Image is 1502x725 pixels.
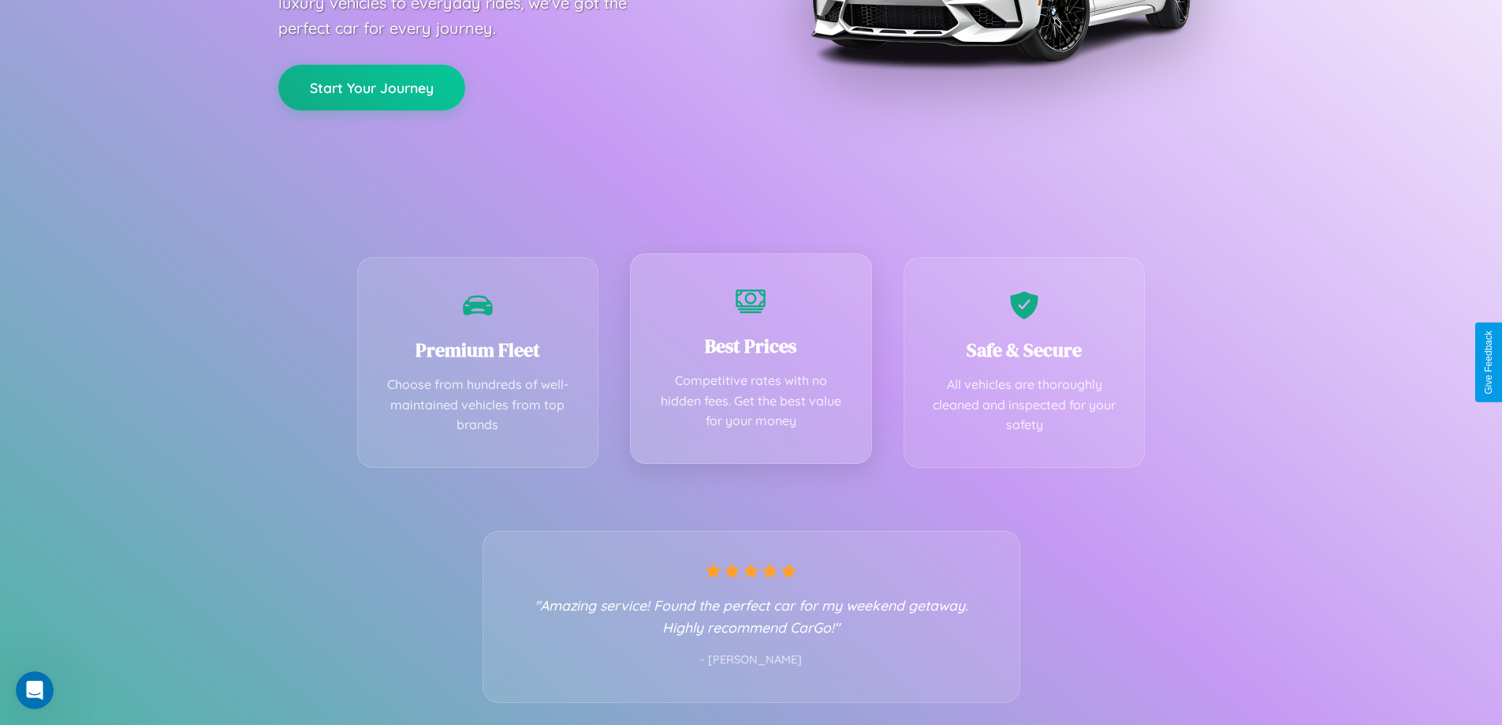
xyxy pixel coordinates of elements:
p: Choose from hundreds of well-maintained vehicles from top brands [382,375,575,435]
button: Start Your Journey [278,65,465,110]
p: - [PERSON_NAME] [515,650,988,671]
p: Competitive rates with no hidden fees. Get the best value for your money [654,371,848,432]
p: All vehicles are thoroughly cleaned and inspected for your safety [928,375,1121,435]
h3: Best Prices [654,333,848,359]
div: Give Feedback [1483,331,1494,394]
p: "Amazing service! Found the perfect car for my weekend getaway. Highly recommend CarGo!" [515,594,988,638]
iframe: Intercom live chat [16,671,54,709]
h3: Premium Fleet [382,337,575,363]
h3: Safe & Secure [928,337,1121,363]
